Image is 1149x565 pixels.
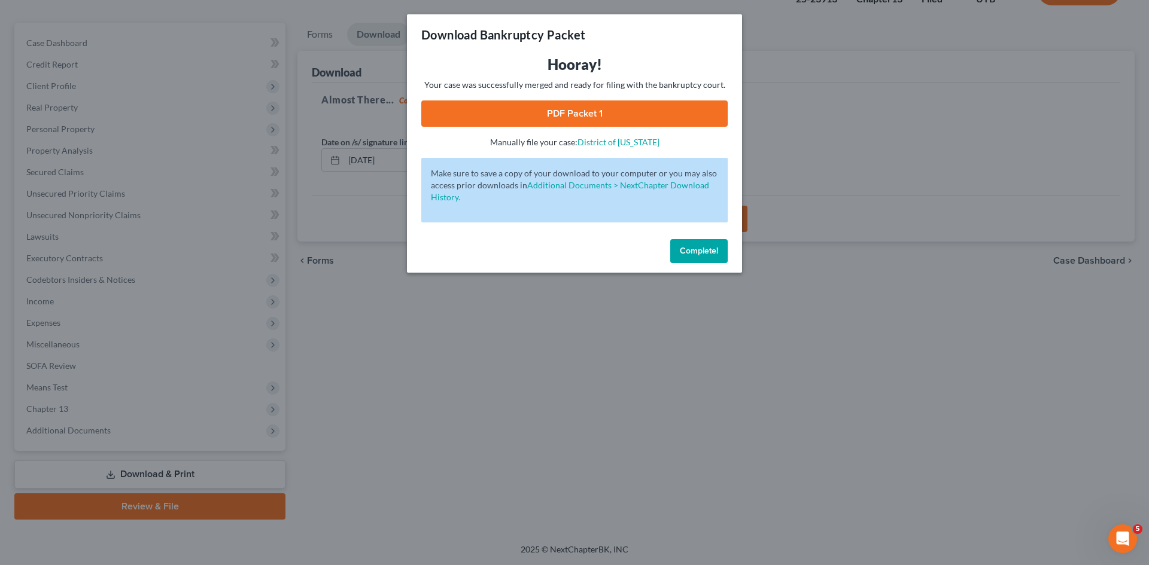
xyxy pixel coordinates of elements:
[421,100,728,127] a: PDF Packet 1
[421,136,728,148] p: Manually file your case:
[1108,524,1137,553] iframe: Intercom live chat
[577,137,659,147] a: District of [US_STATE]
[421,26,585,43] h3: Download Bankruptcy Packet
[670,239,728,263] button: Complete!
[421,55,728,74] h3: Hooray!
[1133,524,1142,534] span: 5
[421,79,728,91] p: Your case was successfully merged and ready for filing with the bankruptcy court.
[680,246,718,256] span: Complete!
[431,167,718,203] p: Make sure to save a copy of your download to your computer or you may also access prior downloads in
[431,180,709,202] a: Additional Documents > NextChapter Download History.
